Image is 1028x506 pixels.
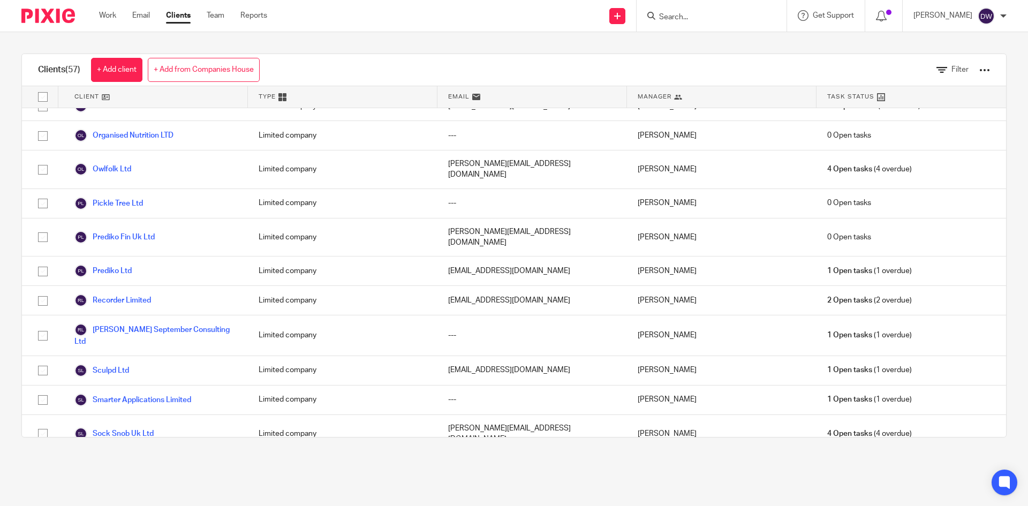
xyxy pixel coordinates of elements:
[74,294,151,307] a: Recorder Limited
[827,394,872,405] span: 1 Open tasks
[74,163,87,176] img: svg%3E
[827,92,874,101] span: Task Status
[827,330,872,341] span: 1 Open tasks
[827,428,872,439] span: 4 Open tasks
[132,10,150,21] a: Email
[74,427,87,440] img: svg%3E
[627,121,817,150] div: [PERSON_NAME]
[437,218,627,256] div: [PERSON_NAME][EMAIL_ADDRESS][DOMAIN_NAME]
[74,323,87,336] img: svg%3E
[638,92,671,101] span: Manager
[827,365,912,375] span: (1 overdue)
[437,121,627,150] div: ---
[827,330,912,341] span: (1 overdue)
[248,150,437,188] div: Limited company
[827,394,912,405] span: (1 overdue)
[74,129,87,142] img: svg%3E
[74,364,87,377] img: svg%3E
[99,10,116,21] a: Work
[827,266,912,276] span: (1 overdue)
[827,365,872,375] span: 1 Open tasks
[627,356,817,385] div: [PERSON_NAME]
[74,265,87,277] img: svg%3E
[74,231,87,244] img: svg%3E
[74,265,132,277] a: Prediko Ltd
[827,164,872,175] span: 4 Open tasks
[437,315,627,355] div: ---
[74,163,131,176] a: Owlfolk Ltd
[248,256,437,285] div: Limited company
[248,386,437,414] div: Limited company
[148,58,260,82] a: + Add from Companies House
[248,189,437,218] div: Limited company
[21,9,75,23] img: Pixie
[259,92,276,101] span: Type
[627,256,817,285] div: [PERSON_NAME]
[65,65,80,74] span: (57)
[437,415,627,453] div: [PERSON_NAME][EMAIL_ADDRESS][DOMAIN_NAME]
[240,10,267,21] a: Reports
[827,295,872,306] span: 2 Open tasks
[827,198,871,208] span: 0 Open tasks
[74,427,154,440] a: Sock Snob Uk Ltd
[627,415,817,453] div: [PERSON_NAME]
[951,66,969,73] span: Filter
[627,315,817,355] div: [PERSON_NAME]
[448,92,470,101] span: Email
[248,286,437,315] div: Limited company
[74,364,129,377] a: Sculpd Ltd
[248,218,437,256] div: Limited company
[627,218,817,256] div: [PERSON_NAME]
[248,356,437,385] div: Limited company
[74,394,87,406] img: svg%3E
[658,13,754,22] input: Search
[166,10,191,21] a: Clients
[827,266,872,276] span: 1 Open tasks
[627,189,817,218] div: [PERSON_NAME]
[74,323,237,347] a: [PERSON_NAME] September Consulting Ltd
[74,394,191,406] a: Smarter Applications Limited
[74,231,155,244] a: Prediko Fin Uk Ltd
[437,256,627,285] div: [EMAIL_ADDRESS][DOMAIN_NAME]
[74,197,87,210] img: svg%3E
[33,87,53,107] input: Select all
[38,64,80,75] h1: Clients
[627,286,817,315] div: [PERSON_NAME]
[437,386,627,414] div: ---
[437,189,627,218] div: ---
[827,295,912,306] span: (2 overdue)
[978,7,995,25] img: svg%3E
[437,356,627,385] div: [EMAIL_ADDRESS][DOMAIN_NAME]
[74,129,173,142] a: Organised Nutrition LTD
[74,197,143,210] a: Pickle Tree Ltd
[248,121,437,150] div: Limited company
[913,10,972,21] p: [PERSON_NAME]
[248,315,437,355] div: Limited company
[627,386,817,414] div: [PERSON_NAME]
[207,10,224,21] a: Team
[827,428,912,439] span: (4 overdue)
[813,12,854,19] span: Get Support
[627,150,817,188] div: [PERSON_NAME]
[74,92,99,101] span: Client
[827,164,912,175] span: (4 overdue)
[437,150,627,188] div: [PERSON_NAME][EMAIL_ADDRESS][DOMAIN_NAME]
[827,130,871,141] span: 0 Open tasks
[248,415,437,453] div: Limited company
[74,294,87,307] img: svg%3E
[91,58,142,82] a: + Add client
[437,286,627,315] div: [EMAIL_ADDRESS][DOMAIN_NAME]
[827,232,871,243] span: 0 Open tasks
